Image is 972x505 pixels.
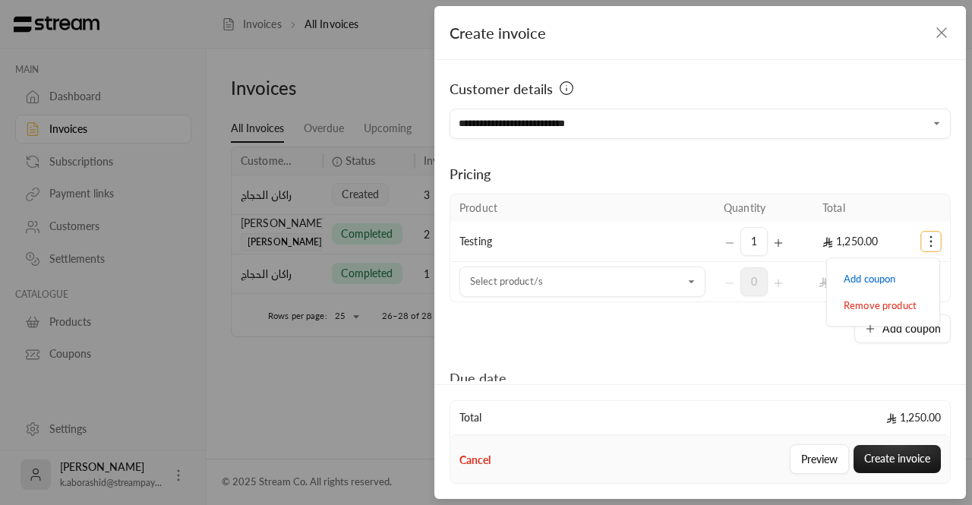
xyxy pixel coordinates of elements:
span: 1,250.00 [822,235,878,248]
th: Product [450,194,715,222]
th: Quantity [715,194,813,222]
div: Pricing [450,163,951,185]
span: Add coupon [844,273,896,285]
span: Remove product [844,299,917,311]
span: 0 [740,267,768,296]
table: Selected Products [450,194,951,302]
span: 1,250.00 [886,410,941,425]
td: - [813,262,912,301]
button: Create invoice [854,445,941,473]
button: Cancel [459,453,491,468]
button: Add coupon [854,314,951,343]
span: Testing [459,235,492,248]
div: Due date [450,368,600,389]
span: Total [459,410,481,425]
span: Create invoice [450,24,546,42]
button: Open [928,115,946,133]
span: Customer details [450,78,553,99]
th: Total [813,194,912,222]
button: Open [683,273,701,291]
button: Preview [790,444,849,474]
span: 1 [740,227,768,256]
